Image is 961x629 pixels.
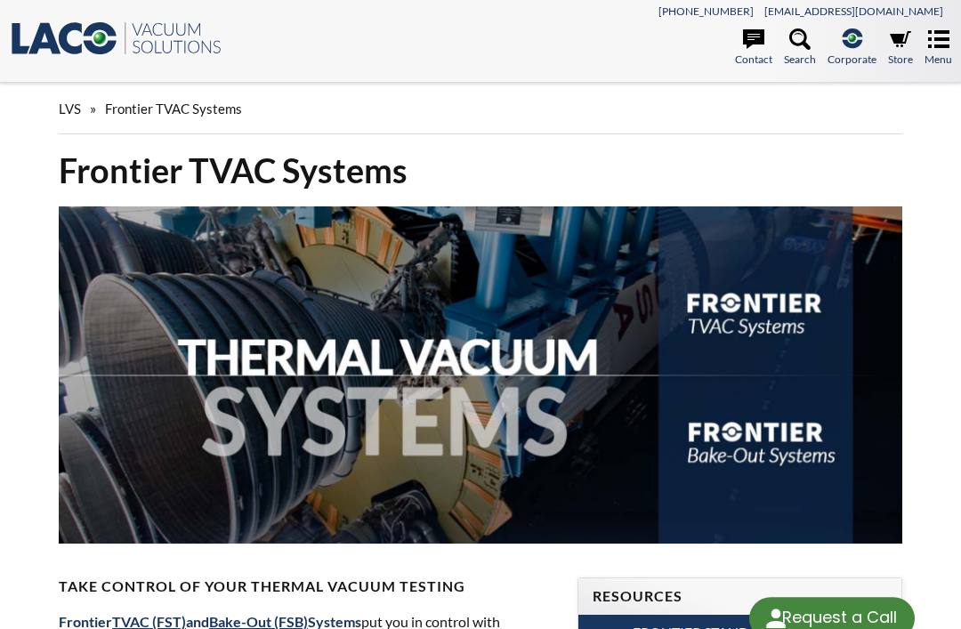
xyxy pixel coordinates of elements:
[59,206,902,544] img: Thermal Vacuum Systems header
[888,28,913,68] a: Store
[658,4,754,18] a: [PHONE_NUMBER]
[59,149,902,192] h1: Frontier TVAC Systems
[925,28,952,68] a: Menu
[764,4,943,18] a: [EMAIL_ADDRESS][DOMAIN_NAME]
[828,51,876,68] span: Corporate
[735,28,772,68] a: Contact
[59,101,81,117] span: LVS
[593,587,887,606] h4: Resources
[784,28,816,68] a: Search
[59,84,902,134] div: »
[105,101,242,117] span: Frontier TVAC Systems
[59,577,556,596] h4: Take Control of Your Thermal Vacuum Testing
